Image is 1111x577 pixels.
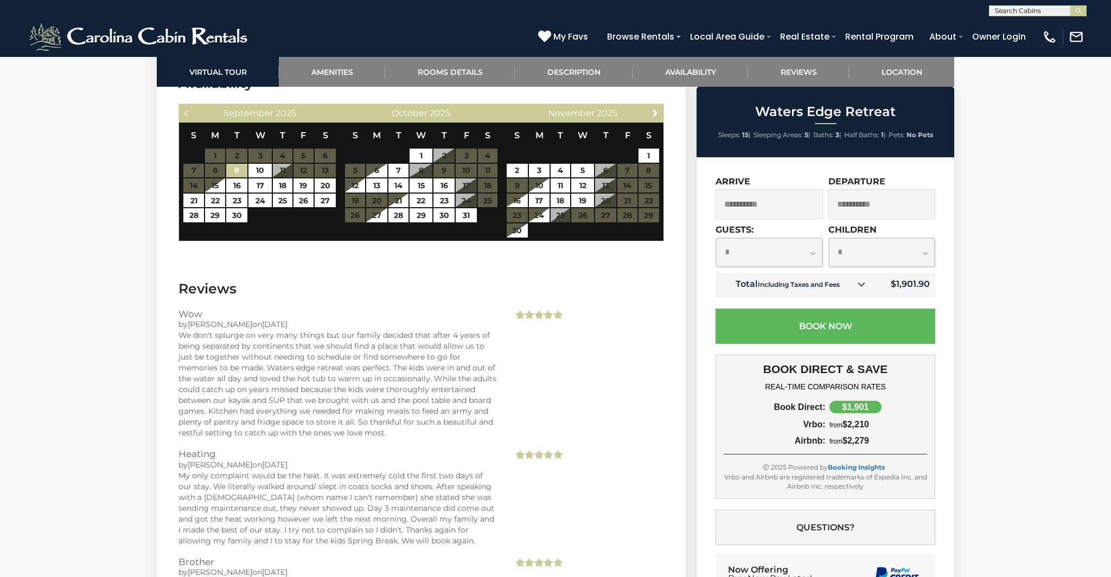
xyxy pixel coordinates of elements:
a: 18 [273,178,292,193]
a: 1 [410,149,432,163]
a: Browse Rentals [602,27,680,46]
span: Sleeping Areas: [754,131,803,139]
span: [DATE] [262,460,288,470]
a: 24 [529,208,550,222]
span: [DATE] [262,319,288,329]
span: from [829,438,842,445]
div: Ⓒ 2025 Powered by [724,463,927,472]
a: 28 [183,208,203,222]
span: [PERSON_NAME] [188,567,252,577]
li: | [718,128,751,142]
a: Real Estate [775,27,835,46]
a: 22 [410,194,432,208]
a: 17 [529,194,550,208]
a: 5 [571,164,594,178]
label: Children [828,225,877,235]
span: Half Baths: [844,131,879,139]
span: Pets: [889,131,905,139]
span: [PERSON_NAME] [188,319,252,329]
a: 6 [366,164,387,178]
span: 2025 [276,108,296,118]
a: 17 [248,178,271,193]
a: 22 [205,194,225,208]
a: Rooms Details [385,57,515,87]
td: Total [716,273,874,298]
small: Including Taxes and Fees [758,280,840,288]
span: Tuesday [396,130,401,140]
a: 23 [433,194,455,208]
a: 12 [345,178,365,193]
h3: Reviews [178,279,664,298]
div: Book Direct: [724,402,826,412]
a: Rental Program [840,27,919,46]
div: by on [178,319,497,330]
a: Description [515,57,633,87]
a: 30 [226,208,247,222]
a: 23 [226,194,247,208]
a: 13 [366,178,387,193]
span: Tuesday [234,130,240,140]
span: Sunday [514,130,520,140]
a: 25 [273,194,292,208]
a: 14 [388,178,408,193]
a: 11 [551,178,570,193]
span: 2025 [597,108,617,118]
span: Saturday [646,130,652,140]
a: 29 [410,208,432,222]
span: Thursday [442,130,447,140]
td: $1,901.90 [874,273,935,298]
img: phone-regular-white.png [1042,29,1057,44]
a: 16 [433,178,455,193]
a: Booking Insights [828,463,885,471]
span: Sleeps: [718,131,740,139]
a: Availability [633,57,748,87]
span: [DATE] [262,567,288,577]
div: Vrbo: [724,420,826,429]
button: Book Now [716,309,935,344]
span: Saturday [323,130,328,140]
a: 9 [226,164,247,178]
span: Thursday [280,130,285,140]
span: Sunday [191,130,196,140]
li: | [813,128,841,142]
h4: REAL-TIME COMPARISON RATES [724,382,927,391]
a: Location [849,57,954,87]
a: Amenities [279,57,385,87]
label: Departure [828,176,885,187]
span: October [392,108,427,118]
div: My only complaint would be the heat. It was extremely cold the first two days of our stay. We lit... [178,470,497,546]
button: Questions? [716,510,935,545]
div: $1,901 [829,401,882,413]
a: 30 [507,223,528,238]
a: 27 [366,208,387,222]
span: November [548,108,595,118]
a: 1 [638,149,659,163]
div: Vrbo and Airbnb are registered trademarks of Expedia Inc. and Airbnb Inc. respectively [724,472,927,491]
a: 4 [551,164,570,178]
span: September [224,108,273,118]
a: 2 [507,164,528,178]
a: 29 [205,208,225,222]
span: Wednesday [416,130,426,140]
a: 19 [571,194,594,208]
strong: 1 [881,131,884,139]
a: 16 [507,194,528,208]
span: 2025 [430,108,450,118]
a: 19 [293,178,314,193]
span: Friday [464,130,469,140]
label: Guests: [716,225,754,235]
strong: No Pets [906,131,933,139]
span: Saturday [485,130,490,140]
a: Owner Login [967,27,1031,46]
a: 26 [293,194,314,208]
a: 16 [226,178,247,193]
span: Baths: [813,131,834,139]
span: Thursday [603,130,609,140]
h3: BOOK DIRECT & SAVE [724,363,927,376]
div: $2,210 [826,420,928,429]
span: [PERSON_NAME] [188,460,252,470]
div: We don't splurge on very many things but our family decided that after 4 years of being separated... [178,330,497,438]
a: Next [649,106,662,119]
strong: 5 [804,131,808,139]
span: Sunday [353,130,358,140]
